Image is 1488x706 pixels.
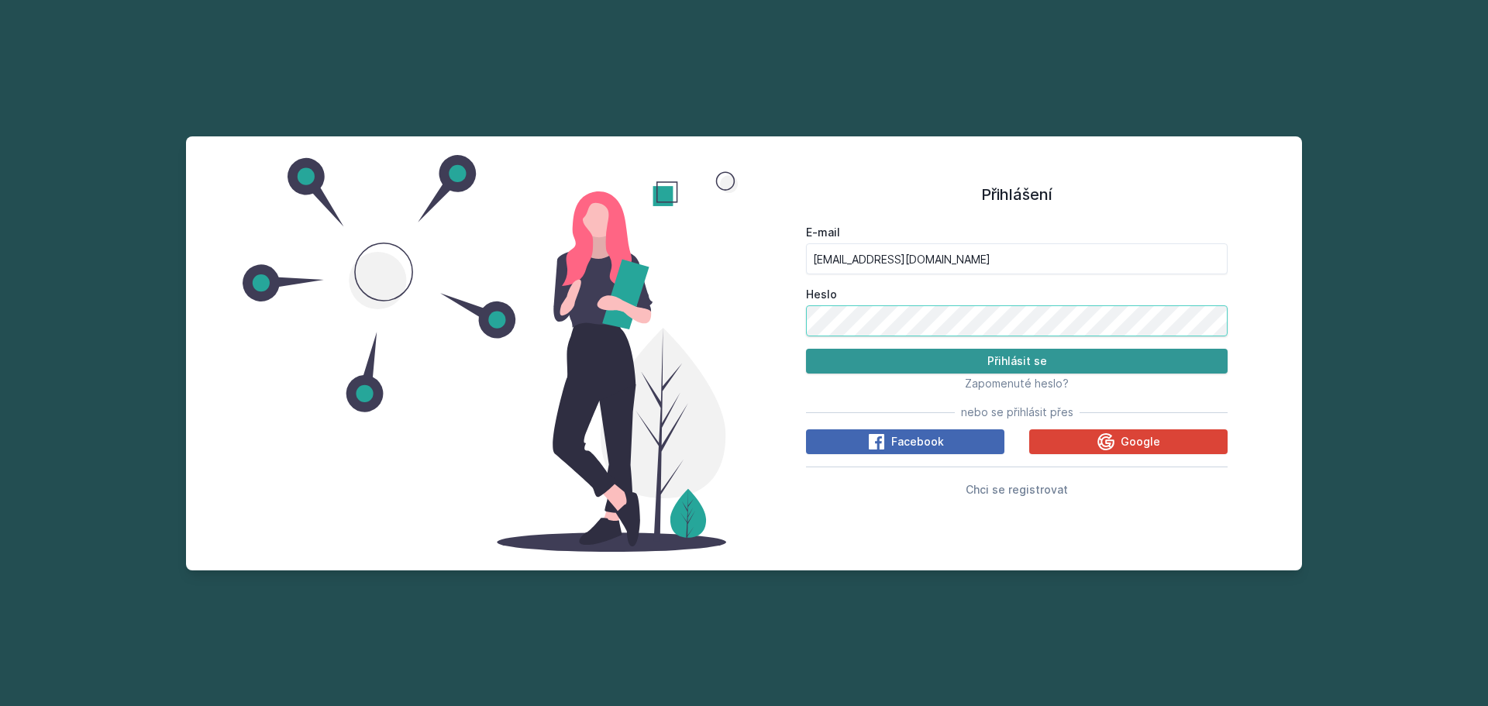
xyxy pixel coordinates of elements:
[806,349,1228,374] button: Přihlásit se
[806,429,1004,454] button: Facebook
[891,434,944,449] span: Facebook
[966,480,1068,498] button: Chci se registrovat
[1029,429,1228,454] button: Google
[806,183,1228,206] h1: Přihlášení
[965,377,1069,390] span: Zapomenuté heslo?
[806,287,1228,302] label: Heslo
[1121,434,1160,449] span: Google
[961,405,1073,420] span: nebo se přihlásit přes
[966,483,1068,496] span: Chci se registrovat
[806,243,1228,274] input: Tvoje e-mailová adresa
[806,225,1228,240] label: E-mail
